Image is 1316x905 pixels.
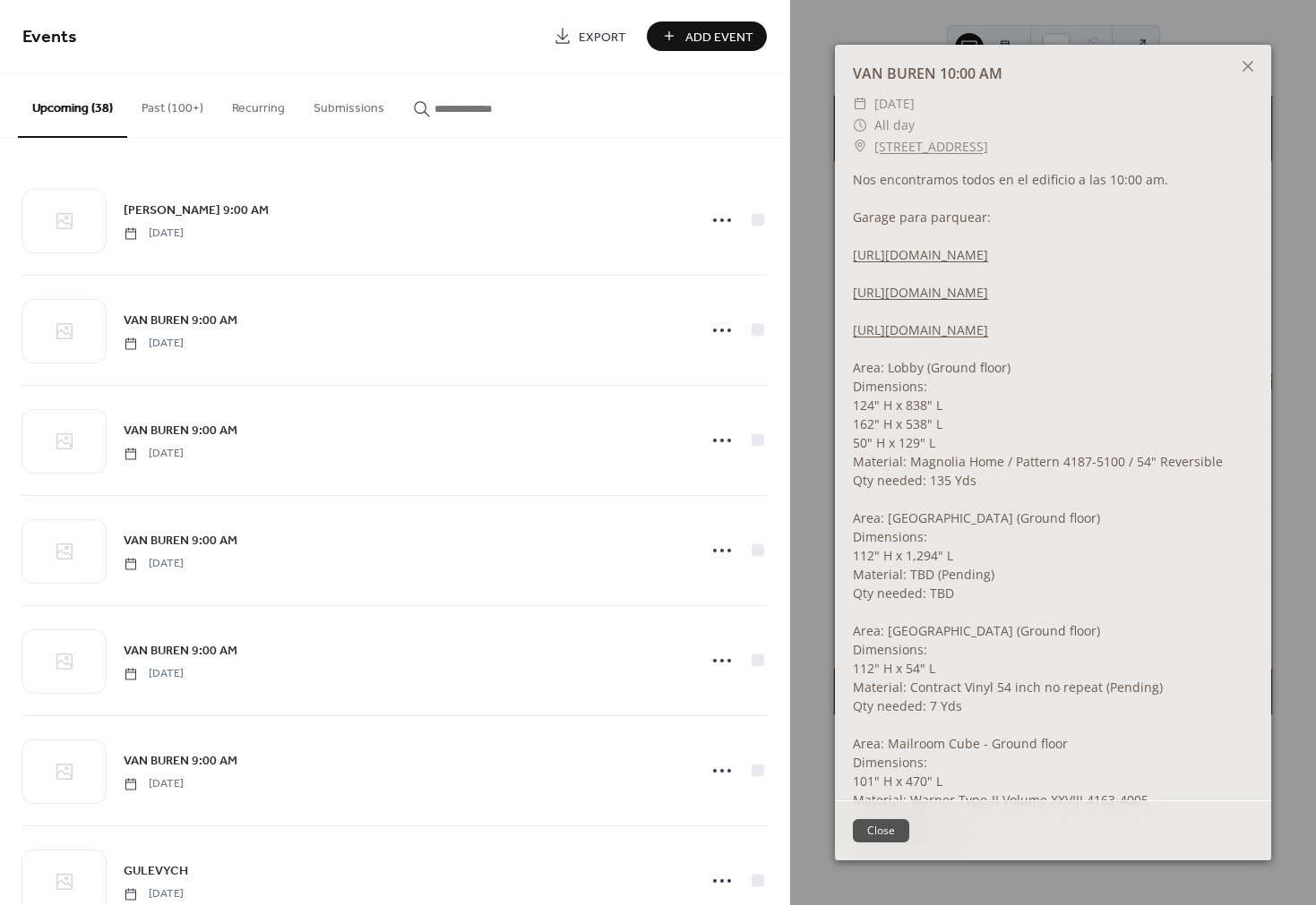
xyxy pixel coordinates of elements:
a: VAN BUREN 9:00 AM [124,530,237,551]
div: ​ [853,115,867,136]
a: VAN BUREN 9:00 AM [124,420,237,440]
span: All day [874,115,915,136]
button: Past (100+) [127,73,218,136]
span: VAN BUREN 9:00 AM [124,642,237,661]
span: [DATE] [874,93,915,115]
a: VAN BUREN 9:00 AM [124,310,237,330]
a: [STREET_ADDRESS] [874,136,988,158]
span: [DATE] [124,886,184,902]
button: Recurring [218,73,299,136]
a: VAN BUREN 9:00 AM [124,750,237,771]
a: VAN BUREN 9:00 AM [124,640,237,661]
div: VAN BUREN 10:00 AM [835,63,1271,84]
a: [PERSON_NAME] 9:00 AM [124,200,269,220]
span: [DATE] [124,336,184,352]
button: Submissions [299,73,399,136]
span: Export [579,28,626,47]
span: Add Event [685,28,753,47]
div: ​ [853,136,867,158]
span: [DATE] [124,666,184,682]
span: GULEVYCH [124,862,188,881]
span: VAN BUREN 9:00 AM [124,312,237,330]
button: Upcoming (38) [18,73,127,138]
a: Export [540,21,640,51]
span: [PERSON_NAME] 9:00 AM [124,201,269,220]
span: [DATE] [124,556,184,572]
div: ​ [853,93,867,115]
a: [URL][DOMAIN_NAME] [853,284,988,301]
span: VAN BUREN 9:00 AM [124,422,237,440]
button: Close [853,819,909,842]
a: [URL][DOMAIN_NAME] [853,321,988,338]
span: [DATE] [124,776,184,792]
span: VAN BUREN 9:00 AM [124,532,237,551]
span: [DATE] [124,446,184,462]
button: Add Event [647,21,767,51]
span: Events [22,20,77,55]
span: [DATE] [124,226,184,242]
span: VAN BUREN 9:00 AM [124,752,237,771]
a: [URL][DOMAIN_NAME] [853,246,988,263]
a: GULEVYCH [124,860,188,881]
